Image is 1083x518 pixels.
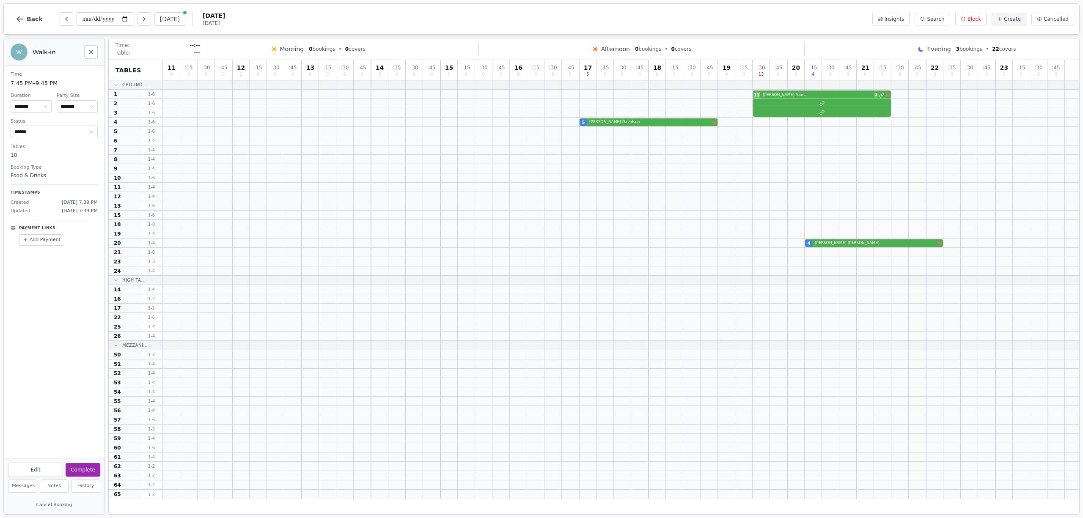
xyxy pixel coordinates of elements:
span: 0 [638,72,641,77]
span: 25 [114,323,121,330]
span: 1 - 6 [141,100,162,107]
span: 0 [257,72,259,77]
span: 10 [114,175,121,181]
button: Cancelled [1031,13,1074,25]
span: High Ta... [122,277,146,283]
span: 17 [584,65,592,71]
span: Morning [280,45,304,53]
span: : 15 [184,65,192,70]
span: 1 - 2 [141,482,162,488]
span: 0 [326,72,329,77]
span: Updated [11,208,30,215]
span: : 30 [1034,65,1042,70]
span: 21 [861,65,869,71]
span: 0 [968,72,970,77]
span: 13 [754,92,760,98]
span: Cancelled [1044,16,1069,22]
span: 1 - 6 [141,128,162,134]
span: 0 [309,72,311,77]
span: 62 [114,463,121,470]
button: Add Payment [19,234,64,246]
span: 0 [239,72,242,77]
span: 1 - 4 [141,323,162,330]
span: • [665,46,668,52]
span: 0 [621,72,624,77]
span: 0 [170,72,173,77]
span: 1 - 4 [141,333,162,339]
dt: Party Size [57,92,98,99]
div: W [11,44,27,60]
span: [DATE] [203,20,225,27]
span: 1 - 4 [141,361,162,367]
p: Payment Links [19,225,55,231]
span: 0 [1003,72,1005,77]
span: Search [927,16,944,22]
span: 1 - 4 [141,435,162,441]
span: 0 [673,72,676,77]
span: Ground ... [122,82,149,88]
span: 1 - 4 [141,389,162,395]
span: Time: [115,42,129,49]
dt: Tables [11,143,98,151]
span: : 30 [341,65,349,70]
span: Create [1004,16,1021,22]
span: 0 [448,72,450,77]
button: Previous day [60,12,73,26]
span: 1 - 6 [141,91,162,97]
span: 0 [1020,72,1023,77]
span: : 45 [982,65,990,70]
span: 18 [114,221,121,228]
span: : 45 [358,65,366,70]
span: 0 [361,72,363,77]
span: 1 - 4 [141,407,162,414]
span: : 15 [739,65,748,70]
dt: Duration [11,92,52,99]
span: 1 - 2 [141,472,162,479]
span: bookings [956,46,982,52]
span: Table: [115,49,130,56]
dt: Status [11,118,98,125]
button: Close [84,45,98,59]
span: 0 [656,72,658,77]
span: 0 [465,72,467,77]
span: 1 - 4 [141,286,162,293]
span: [DATE] 7:39 PM [62,208,98,215]
span: 59 [114,435,121,442]
span: : 15 [254,65,262,70]
span: 1 - 6 [141,110,162,116]
span: 0 [222,72,225,77]
dt: Booking Type [11,164,98,171]
span: 1 - 6 [141,444,162,451]
span: --- [194,49,200,56]
span: 0 [291,72,294,77]
span: : 45 [913,65,921,70]
span: 57 [114,417,121,423]
span: 1 - 2 [141,491,162,498]
span: 51 [114,361,121,367]
span: : 30 [687,65,695,70]
span: 14 [376,65,384,71]
span: Evening [927,45,951,53]
span: 0 [916,72,918,77]
span: 1 - 4 [141,193,162,200]
span: 58 [114,426,121,433]
span: : 30 [757,65,765,70]
span: 5 [114,128,117,135]
span: 52 [114,370,121,377]
button: Create [992,13,1026,25]
span: : 15 [531,65,539,70]
span: 54 [114,389,121,395]
span: 19 [723,65,731,71]
span: 0 [1055,72,1057,77]
span: 11 [168,65,176,71]
span: 7 [114,147,117,153]
span: : 15 [462,65,470,70]
span: 13 [306,65,314,71]
span: 1 - 4 [141,156,162,162]
span: 1 - 6 [141,203,162,209]
span: 4 [808,240,811,247]
span: 1 - 4 [141,147,162,153]
span: 50 [114,351,121,358]
button: Back [9,9,49,29]
span: 0 [569,72,572,77]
